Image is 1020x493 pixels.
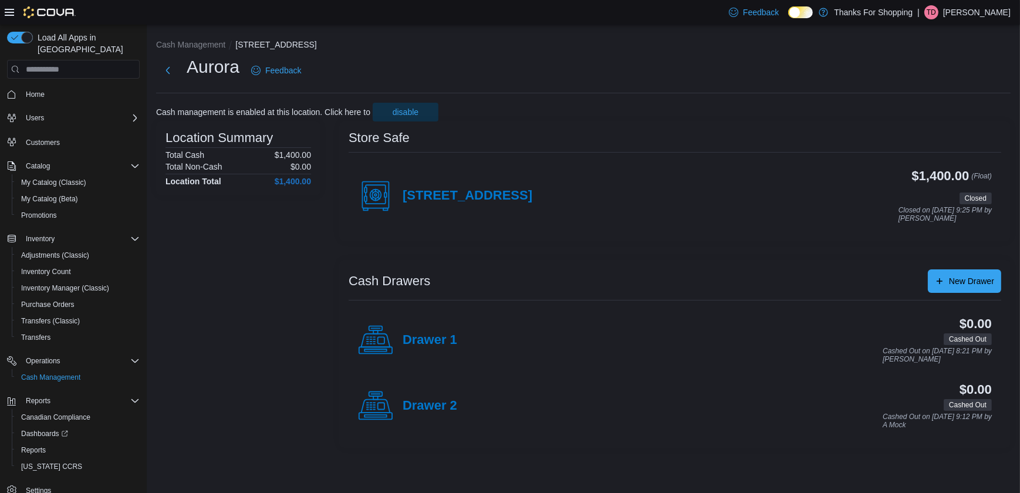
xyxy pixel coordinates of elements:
span: Dashboards [21,429,68,438]
span: Feedback [743,6,779,18]
a: Canadian Compliance [16,410,95,424]
a: Inventory Count [16,265,76,279]
button: Users [21,111,49,125]
p: Cashed Out on [DATE] 9:12 PM by A Mock [883,413,992,429]
span: Catalog [21,159,140,173]
a: My Catalog (Beta) [16,192,83,206]
div: Tyler Dirks [924,5,938,19]
a: My Catalog (Classic) [16,175,91,190]
h4: Drawer 2 [403,399,457,414]
span: Canadian Compliance [21,413,90,422]
span: Load All Apps in [GEOGRAPHIC_DATA] [33,32,140,55]
span: Inventory Count [16,265,140,279]
a: Promotions [16,208,62,222]
h6: Total Cash [166,150,204,160]
button: Reports [2,393,144,409]
a: Cash Management [16,370,85,384]
span: New Drawer [949,275,994,287]
button: Canadian Compliance [12,409,144,426]
button: Promotions [12,207,144,224]
button: Home [2,86,144,103]
a: Feedback [246,59,306,82]
a: Inventory Manager (Classic) [16,281,114,295]
button: Reports [12,442,144,458]
a: Transfers (Classic) [16,314,85,328]
button: Purchase Orders [12,296,144,313]
span: [US_STATE] CCRS [21,462,82,471]
span: Reports [21,445,46,455]
span: Users [26,113,44,123]
span: Cashed Out [949,334,987,345]
h3: Location Summary [166,131,273,145]
button: Inventory [2,231,144,247]
h3: $0.00 [960,383,992,397]
span: Transfers [21,333,50,342]
h4: Drawer 1 [403,333,457,348]
h6: Total Non-Cash [166,162,222,171]
button: Users [2,110,144,126]
h3: $0.00 [960,317,992,331]
span: Inventory [26,234,55,244]
p: [PERSON_NAME] [943,5,1011,19]
a: Dashboards [16,427,73,441]
span: TD [927,5,936,19]
span: Dashboards [16,427,140,441]
button: Catalog [21,159,55,173]
span: Reports [16,443,140,457]
span: Cash Management [16,370,140,384]
span: Adjustments (Classic) [21,251,89,260]
button: Reports [21,394,55,408]
button: Catalog [2,158,144,174]
p: $0.00 [291,162,311,171]
a: Transfers [16,330,55,345]
span: My Catalog (Classic) [21,178,86,187]
h3: Cash Drawers [349,274,430,288]
span: Home [21,87,140,102]
button: Next [156,59,180,82]
span: Inventory Manager (Classic) [16,281,140,295]
span: Cash Management [21,373,80,382]
button: Transfers (Classic) [12,313,144,329]
span: My Catalog (Beta) [21,194,78,204]
span: Cashed Out [949,400,987,410]
span: Users [21,111,140,125]
button: Inventory Manager (Classic) [12,280,144,296]
span: Closed [965,193,987,204]
span: Customers [21,134,140,149]
button: My Catalog (Beta) [12,191,144,207]
span: Promotions [16,208,140,222]
button: Adjustments (Classic) [12,247,144,264]
h4: Location Total [166,177,221,186]
span: Inventory Manager (Classic) [21,283,109,293]
a: Home [21,87,49,102]
button: New Drawer [928,269,1001,293]
h1: Aurora [187,55,239,79]
button: Operations [2,353,144,369]
h4: [STREET_ADDRESS] [403,188,532,204]
button: Transfers [12,329,144,346]
h3: $1,400.00 [912,169,970,183]
a: Reports [16,443,50,457]
span: Adjustments (Classic) [16,248,140,262]
button: Customers [2,133,144,150]
a: Feedback [724,1,783,24]
button: Inventory [21,232,59,246]
p: | [917,5,920,19]
a: Dashboards [12,426,144,442]
span: My Catalog (Classic) [16,175,140,190]
span: Inventory [21,232,140,246]
p: Thanks For Shopping [834,5,913,19]
h3: Store Safe [349,131,410,145]
button: Operations [21,354,65,368]
h4: $1,400.00 [275,177,311,186]
input: Dark Mode [788,6,813,19]
button: Cash Management [156,40,225,49]
span: Washington CCRS [16,460,140,474]
a: Adjustments (Classic) [16,248,94,262]
span: Reports [26,396,50,406]
img: Cova [23,6,76,18]
span: Feedback [265,65,301,76]
nav: An example of EuiBreadcrumbs [156,39,1011,53]
button: My Catalog (Classic) [12,174,144,191]
span: Purchase Orders [16,298,140,312]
